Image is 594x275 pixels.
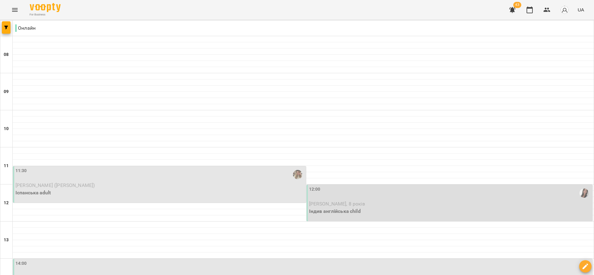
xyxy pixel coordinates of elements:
[575,4,587,15] button: UA
[4,237,9,243] h6: 13
[4,200,9,206] h6: 12
[15,167,27,174] label: 11:30
[15,260,27,267] label: 14:00
[309,186,321,193] label: 12:00
[30,3,61,12] img: Voopty Logo
[4,51,9,58] h6: 08
[293,170,302,179] img: Назаренко Катерина Андріївна
[309,208,592,215] p: Індив англійська child
[15,182,95,188] span: [PERSON_NAME] ([PERSON_NAME])
[4,88,9,95] h6: 09
[4,163,9,169] h6: 11
[7,2,22,17] button: Menu
[15,189,305,197] p: Іспанська adult
[579,188,589,198] img: Рараговська Антоніна Леонівна
[309,201,365,207] span: [PERSON_NAME], 8 років
[578,6,584,13] span: UA
[30,13,61,17] span: For Business
[513,2,521,8] span: 43
[4,125,9,132] h6: 10
[560,6,569,14] img: avatar_s.png
[15,24,36,32] p: Онлайн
